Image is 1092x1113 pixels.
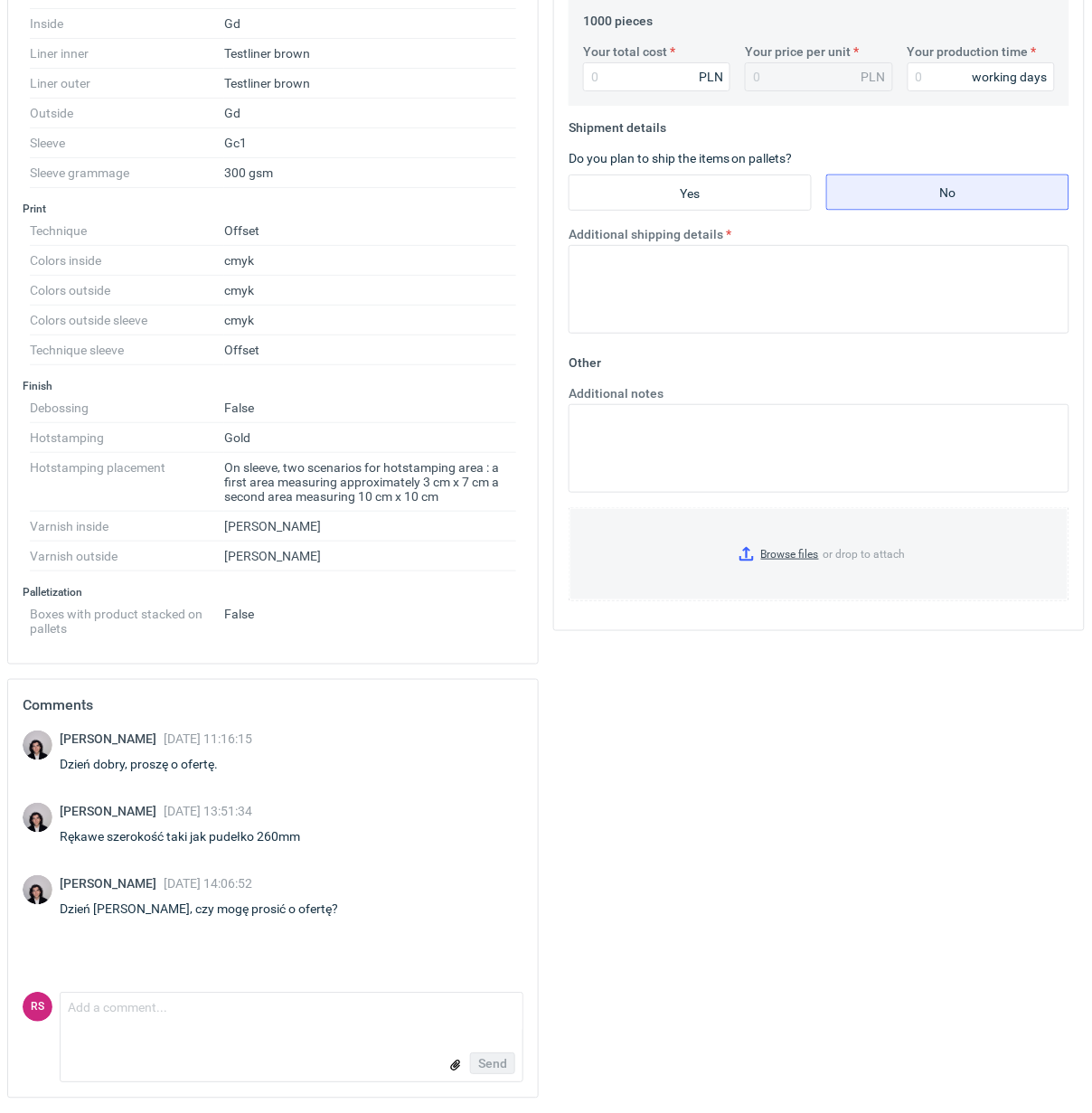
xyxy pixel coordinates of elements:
div: working days [973,68,1048,86]
dt: Boxes with product stacked on pallets [30,599,224,636]
span: [PERSON_NAME] [60,732,164,747]
h3: Palletization [23,585,523,599]
dd: Gc1 [224,128,516,158]
div: PLN [861,68,886,86]
figcaption: RS [23,993,52,1023]
dt: Hotstamping [30,423,224,453]
dd: cmyk [224,276,516,306]
span: [PERSON_NAME] [60,805,164,819]
dt: Debossing [30,393,224,423]
dd: 300 gsm [224,158,516,188]
dt: Sleeve [30,128,224,158]
legend: 1000 pieces [583,6,653,28]
img: Sebastian Markut [23,803,52,833]
span: [DATE] 13:51:34 [164,805,252,819]
dd: Offset [224,216,516,246]
dd: False [224,393,516,423]
legend: Shipment details [569,113,666,135]
dt: Liner inner [30,39,224,69]
dt: Colors outside sleeve [30,306,224,335]
legend: Other [569,348,601,370]
dd: On sleeve, two scenarios for hotstamping area : a first area measuring approximately 3 cm x 7 cm ... [224,453,516,512]
span: [DATE] 14:06:52 [164,877,252,891]
label: No [826,174,1069,211]
dt: Liner outer [30,69,224,99]
span: [DATE] 11:16:15 [164,732,252,747]
label: or drop to attach [570,508,1068,600]
dd: Gd [224,9,516,39]
dt: Varnish inside [30,512,224,542]
dd: False [224,599,516,636]
div: Dzień [PERSON_NAME], czy mogę prosić o ofertę? [60,901,360,919]
label: Additional notes [569,384,664,402]
img: Sebastian Markut [23,731,52,760]
div: Rafał Stani [23,993,52,1023]
dt: Inside [30,9,224,39]
label: Do you plan to ship the items on pallets? [569,151,793,165]
dd: Testliner brown [224,69,516,99]
dt: Hotstamping placement [30,453,224,512]
span: [PERSON_NAME] [60,877,164,891]
dt: Technique sleeve [30,335,224,365]
dd: Offset [224,335,516,365]
dd: [PERSON_NAME] [224,542,516,571]
dd: Gold [224,423,516,453]
dt: Colors inside [30,246,224,276]
dt: Outside [30,99,224,128]
dd: cmyk [224,246,516,276]
label: Yes [569,174,812,211]
label: Additional shipping details [569,225,723,243]
div: PLN [699,68,723,86]
dt: Varnish outside [30,542,224,571]
label: Your production time [908,42,1029,61]
dd: Gd [224,99,516,128]
h3: Print [23,202,523,216]
dd: [PERSON_NAME] [224,512,516,542]
div: Dzień dobry, proszę o ofertę. [60,756,252,774]
span: Send [478,1058,507,1071]
h2: Comments [23,694,523,716]
h3: Finish [23,379,523,393]
label: Your total cost [583,42,667,61]
input: 0 [583,62,730,91]
div: Rękawe szerokość taki jak pudełko 260mm [60,828,322,846]
label: Your price per unit [745,42,851,61]
dd: cmyk [224,306,516,335]
dt: Sleeve grammage [30,158,224,188]
input: 0 [908,62,1055,91]
button: Send [470,1053,515,1075]
img: Sebastian Markut [23,875,52,905]
dt: Colors outside [30,276,224,306]
dd: Testliner brown [224,39,516,69]
dt: Technique [30,216,224,246]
